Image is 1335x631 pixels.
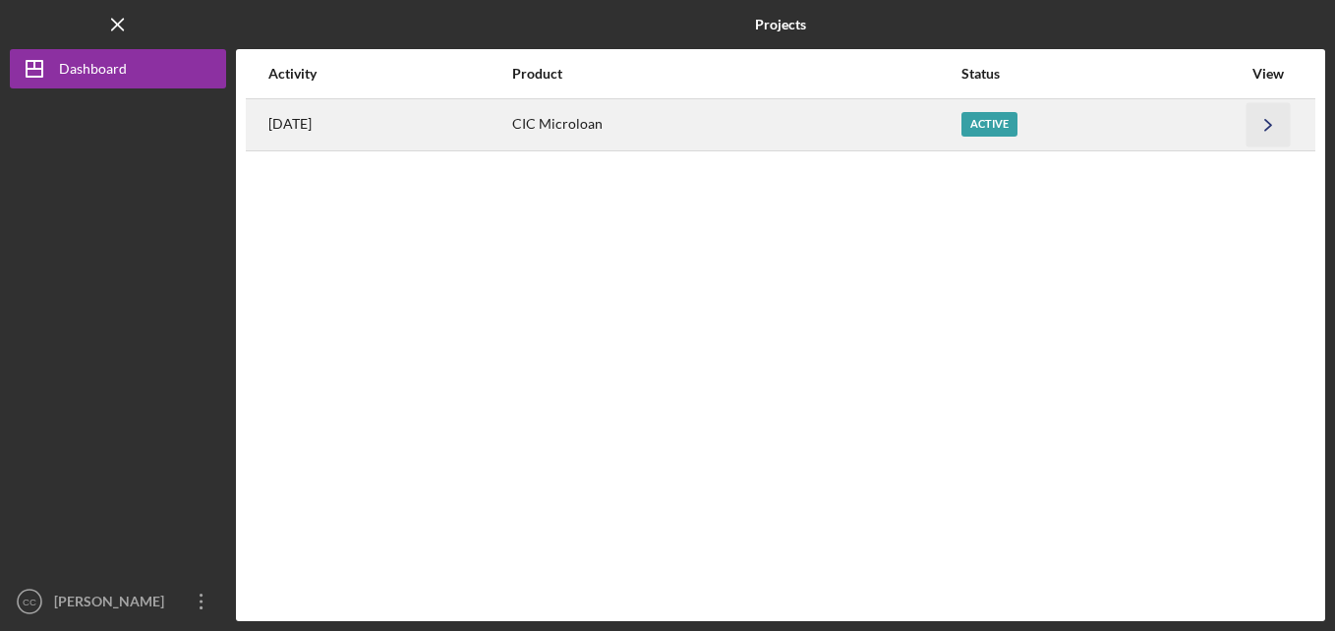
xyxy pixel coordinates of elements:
div: [PERSON_NAME] [49,582,177,626]
b: Projects [755,17,806,32]
time: 2025-08-21 22:14 [268,116,312,132]
div: Active [961,112,1017,137]
button: CC[PERSON_NAME] [10,582,226,621]
div: Dashboard [59,49,127,93]
button: Dashboard [10,49,226,88]
div: Activity [268,66,510,82]
div: Product [512,66,959,82]
text: CC [23,597,36,607]
div: CIC Microloan [512,100,959,149]
div: Status [961,66,1242,82]
div: View [1244,66,1293,82]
